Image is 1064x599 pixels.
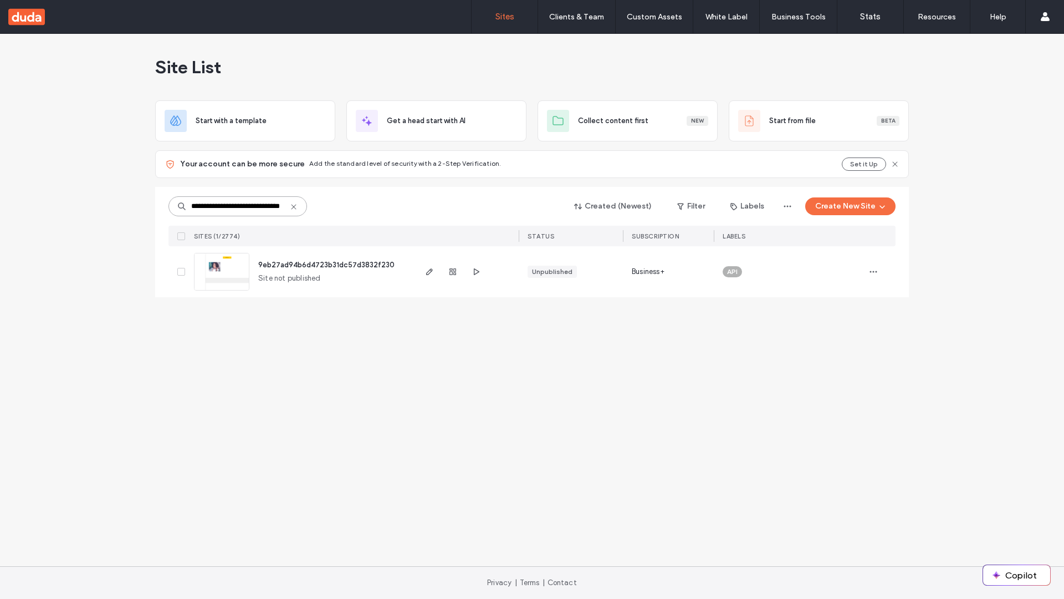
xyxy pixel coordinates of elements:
div: Start from fileBeta [729,100,909,141]
span: | [515,578,517,587]
label: Stats [860,12,881,22]
span: Get a head start with AI [387,115,465,126]
a: Contact [548,578,577,587]
div: Beta [877,116,899,126]
div: Collect content firstNew [538,100,718,141]
a: 9eb27ad94b6d4723b31dc57d3832f230 [258,261,395,269]
label: Resources [918,12,956,22]
button: Create New Site [805,197,896,215]
label: Clients & Team [549,12,604,22]
label: Business Tools [771,12,826,22]
span: Add the standard level of security with a 2-Step Verification. [309,159,501,167]
label: White Label [705,12,748,22]
button: Filter [666,197,716,215]
a: Privacy [487,578,511,587]
div: Get a head start with AI [346,100,526,141]
div: Start with a template [155,100,335,141]
span: Business+ [632,266,664,277]
button: Labels [720,197,774,215]
span: Start from file [769,115,816,126]
label: Help [990,12,1006,22]
div: New [687,116,708,126]
span: SITES (1/2774) [194,232,240,240]
label: Sites [495,12,514,22]
button: Copilot [983,565,1050,585]
span: | [543,578,545,587]
label: Custom Assets [627,12,682,22]
span: STATUS [528,232,554,240]
span: Your account can be more secure [180,159,305,170]
span: Site List [155,56,221,78]
span: Site not published [258,273,321,284]
button: Set it Up [842,158,886,171]
span: API [727,267,738,277]
span: SUBSCRIPTION [632,232,679,240]
a: Terms [520,578,540,587]
span: Collect content first [578,115,648,126]
button: Created (Newest) [565,197,662,215]
div: Unpublished [532,267,572,277]
span: Start with a template [196,115,267,126]
span: LABELS [723,232,745,240]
